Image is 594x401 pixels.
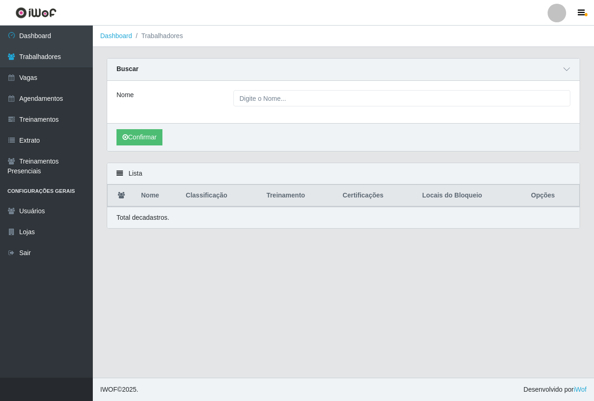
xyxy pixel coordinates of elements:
[15,7,57,19] img: CoreUI Logo
[116,65,138,72] strong: Buscar
[233,90,570,106] input: Digite o Nome...
[116,129,162,145] button: Confirmar
[574,386,587,393] a: iWof
[100,32,132,39] a: Dashboard
[107,163,580,184] div: Lista
[337,185,416,207] th: Certificações
[417,185,526,207] th: Locais do Bloqueio
[100,386,117,393] span: IWOF
[132,31,183,41] li: Trabalhadores
[525,185,579,207] th: Opções
[261,185,337,207] th: Treinamento
[100,385,138,394] span: © 2025 .
[116,213,169,223] p: Total de cadastros.
[116,90,134,100] label: Nome
[180,185,261,207] th: Classificação
[93,26,594,47] nav: breadcrumb
[523,385,587,394] span: Desenvolvido por
[136,185,180,207] th: Nome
